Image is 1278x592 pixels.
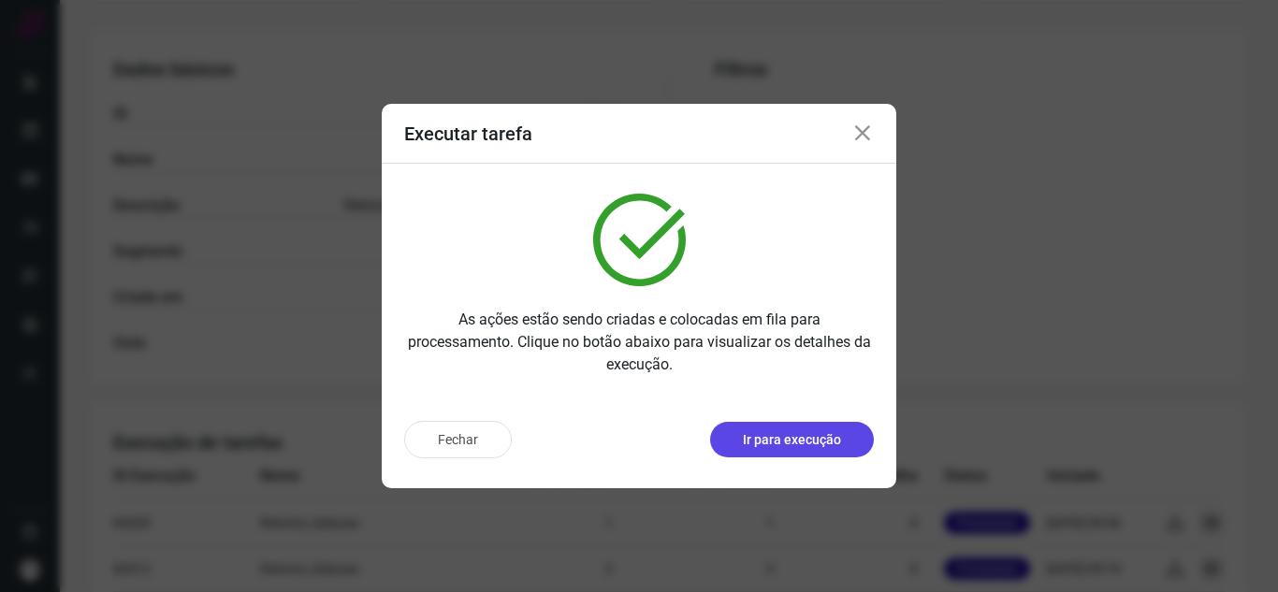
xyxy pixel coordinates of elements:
[404,309,874,376] p: As ações estão sendo criadas e colocadas em fila para processamento. Clique no botão abaixo para ...
[710,422,874,457] button: Ir para execução
[593,194,686,286] img: verified.svg
[743,430,841,450] p: Ir para execução
[404,421,512,458] button: Fechar
[404,123,532,145] h3: Executar tarefa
